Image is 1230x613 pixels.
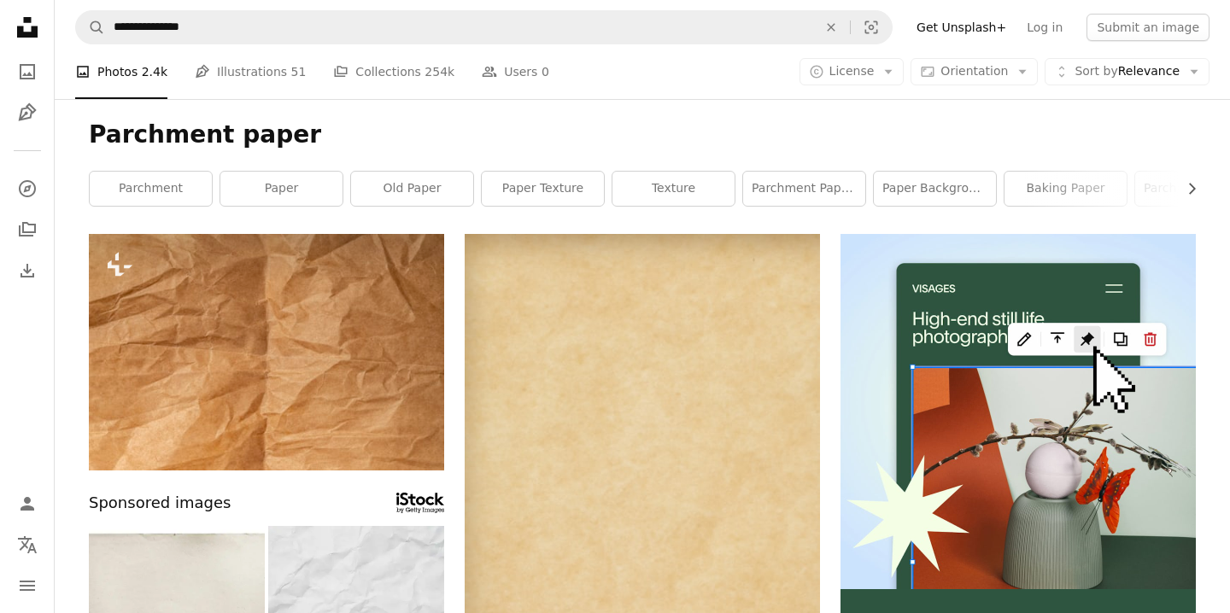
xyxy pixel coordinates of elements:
a: Explore [10,172,44,206]
span: Orientation [940,64,1008,78]
a: a close up of a piece of brown paper [89,344,444,359]
a: a picture frame with a picture of a bird on it [465,492,820,507]
button: Search Unsplash [76,11,105,44]
a: texture [612,172,735,206]
a: parchment [90,172,212,206]
button: Orientation [911,58,1038,85]
button: License [799,58,905,85]
button: Clear [812,11,850,44]
a: Log in [1016,14,1073,41]
span: 51 [291,62,307,81]
a: Photos [10,55,44,89]
a: Log in / Sign up [10,487,44,521]
h1: Parchment paper [89,120,1196,150]
button: Sort byRelevance [1045,58,1209,85]
a: baking paper [1004,172,1127,206]
button: Visual search [851,11,892,44]
a: Users 0 [482,44,549,99]
span: 254k [425,62,454,81]
button: Submit an image [1086,14,1209,41]
span: Sort by [1075,64,1117,78]
button: Menu [10,569,44,603]
a: Illustrations [10,96,44,130]
span: Sponsored images [89,491,231,516]
a: Download History [10,254,44,288]
button: Language [10,528,44,562]
form: Find visuals sitewide [75,10,893,44]
a: Get Unsplash+ [906,14,1016,41]
a: paper background [874,172,996,206]
a: Illustrations 51 [195,44,306,99]
a: Collections [10,213,44,247]
a: paper texture [482,172,604,206]
a: parchment paper texture [743,172,865,206]
img: file-1723602894256-972c108553a7image [840,234,1196,589]
a: old paper [351,172,473,206]
img: a close up of a piece of brown paper [89,234,444,470]
span: License [829,64,875,78]
span: 0 [542,62,549,81]
span: Relevance [1075,63,1180,80]
a: Collections 254k [333,44,454,99]
a: paper [220,172,343,206]
button: scroll list to the right [1176,172,1196,206]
